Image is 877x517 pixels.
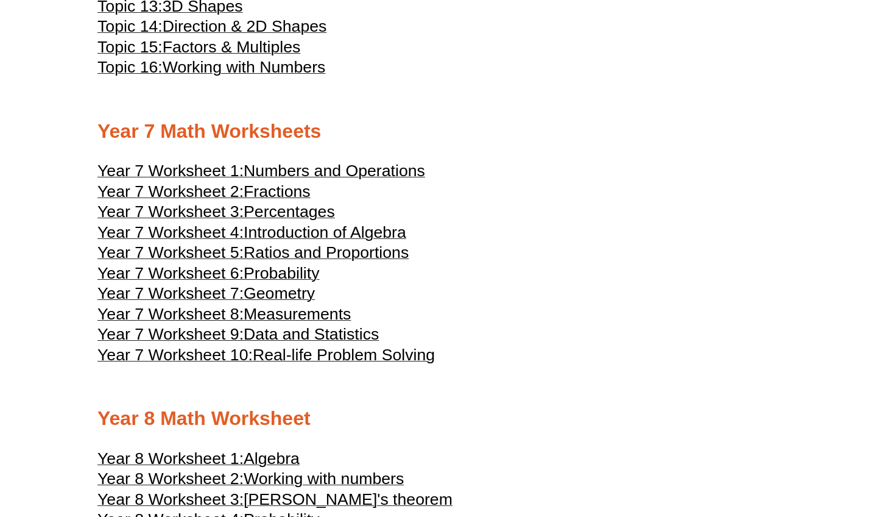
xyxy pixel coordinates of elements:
span: Numbers and Operations [244,162,425,180]
span: Measurements [244,305,351,323]
a: Year 8 Worksheet 2:Working with numbers [97,475,404,487]
span: Year 7 Worksheet 1: [97,162,244,180]
span: Fractions [244,182,311,201]
span: Year 7 Worksheet 9: [97,325,244,343]
span: Topic 15: [97,38,163,56]
h2: Year 8 Math Worksheet [97,406,780,432]
h2: Year 7 Math Worksheets [97,119,780,144]
span: Year 7 Worksheet 6: [97,264,244,282]
span: Working with numbers [244,469,404,488]
span: Probability [244,264,319,282]
span: Algebra [244,449,300,468]
span: Year 7 Worksheet 2: [97,182,244,201]
span: [PERSON_NAME]'s theorem [244,490,453,508]
a: Year 7 Worksheet 5:Ratios and Proportions [97,249,409,261]
a: Year 7 Worksheet 4:Introduction of Algebra [97,229,406,241]
a: Year 8 Worksheet 1:Algebra [97,455,300,467]
span: Year 7 Worksheet 4: [97,223,244,241]
span: Direction & 2D Shapes [163,17,327,35]
a: Topic 14:Direction & 2D Shapes [97,23,326,35]
a: Year 7 Worksheet 9:Data and Statistics [97,330,379,343]
span: Working with Numbers [163,58,326,76]
span: Ratios and Proportions [244,243,409,262]
span: Year 7 Worksheet 5: [97,243,244,262]
span: Topic 16: [97,58,163,76]
a: Year 7 Worksheet 1:Numbers and Operations [97,167,425,179]
span: Real-life Problem Solving [253,346,435,364]
a: Year 7 Worksheet 10:Real-life Problem Solving [97,351,435,363]
a: Topic 15:Factors & Multiples [97,43,300,55]
span: Topic 14: [97,17,163,35]
span: Year 7 Worksheet 7: [97,284,244,302]
a: Year 7 Worksheet 7:Geometry [97,290,315,302]
span: Factors & Multiples [163,38,301,56]
span: Year 7 Worksheet 8: [97,305,244,323]
span: Data and Statistics [244,325,379,343]
span: Geometry [244,284,315,302]
span: Year 8 Worksheet 3: [97,490,244,508]
span: Year 8 Worksheet 2: [97,469,244,488]
span: Percentages [244,202,335,221]
a: Year 8 Worksheet 3:[PERSON_NAME]'s theorem [97,496,453,508]
a: Topic 13:3D Shapes [97,2,243,15]
span: Year 7 Worksheet 10: [97,346,253,364]
a: Topic 16:Working with Numbers [97,63,325,76]
iframe: Chat Widget [668,379,877,517]
span: Year 8 Worksheet 1: [97,449,244,468]
a: Year 7 Worksheet 8:Measurements [97,310,351,323]
a: Year 7 Worksheet 2:Fractions [97,188,311,200]
a: Year 7 Worksheet 6:Probability [97,269,320,282]
span: Year 7 Worksheet 3: [97,202,244,221]
a: Year 7 Worksheet 3:Percentages [97,208,335,220]
span: Introduction of Algebra [244,223,406,241]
